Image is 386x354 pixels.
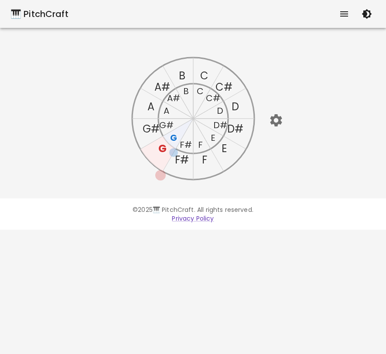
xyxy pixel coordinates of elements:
text: E [221,141,226,156]
text: F [198,139,202,151]
text: A [163,105,169,117]
a: 🎹 PitchCraft [10,7,68,21]
text: D# [227,122,243,136]
text: D# [213,119,227,131]
text: F [202,153,207,167]
text: E [210,132,215,144]
text: G [158,141,166,156]
text: A [147,99,154,114]
p: © 2025 🎹 PitchCraft. All rights reserved. [10,205,376,214]
text: B [178,68,185,83]
text: F# [174,153,188,167]
text: G [170,132,177,144]
text: A# [167,92,180,104]
text: G# [159,119,173,131]
text: C# [215,80,232,94]
text: C [200,68,208,83]
button: show more [334,3,355,24]
text: A# [154,80,170,94]
text: G# [142,122,159,136]
text: B [183,85,188,97]
text: D [232,99,239,114]
a: Privacy Policy [172,214,214,223]
text: D [217,105,223,117]
text: F# [180,139,192,151]
text: C# [205,92,220,104]
text: C [197,85,204,97]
